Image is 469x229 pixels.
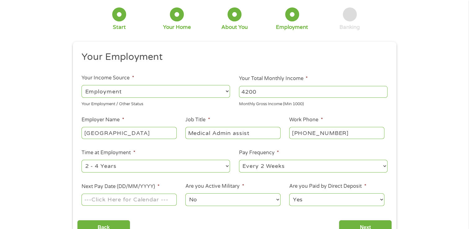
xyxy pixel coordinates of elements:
div: Your Home [163,24,191,31]
label: Pay Frequency [239,150,279,156]
input: ---Click Here for Calendar --- [82,194,176,205]
div: Your Employment / Other Status [82,99,230,107]
h2: Your Employment [82,51,383,63]
input: Cashier [185,127,280,139]
label: Are you Paid by Direct Deposit [289,183,366,190]
label: Work Phone [289,117,323,123]
label: Next Pay Date (DD/MM/YYYY) [82,183,159,190]
div: About You [221,24,248,31]
label: Job Title [185,117,210,123]
label: Employer Name [82,117,124,123]
input: (231) 754-4010 [289,127,384,139]
label: Your Total Monthly Income [239,75,308,82]
div: Banking [339,24,360,31]
div: Start [113,24,126,31]
label: Your Income Source [82,75,134,81]
div: Monthly Gross Income (Min 1000) [239,99,387,107]
input: 1800 [239,86,387,98]
label: Are you Active Military [185,183,244,190]
input: Walmart [82,127,176,139]
label: Time at Employment [82,150,135,156]
div: Employment [276,24,308,31]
